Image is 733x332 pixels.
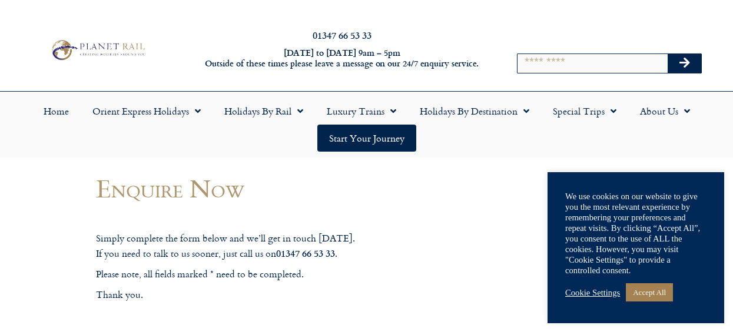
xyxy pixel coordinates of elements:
p: Please note, all fields marked * need to be completed. [96,267,449,282]
a: Luxury Trains [315,98,408,125]
nav: Menu [6,98,727,152]
p: Thank you. [96,287,449,303]
a: About Us [628,98,702,125]
div: We use cookies on our website to give you the most relevant experience by remembering your prefer... [565,191,707,276]
p: Simply complete the form below and we’ll get in touch [DATE]. If you need to talk to us sooner, j... [96,231,449,261]
a: Cookie Settings [565,287,620,298]
a: Accept All [626,283,673,301]
h6: [DATE] to [DATE] 9am – 5pm Outside of these times please leave a message on our 24/7 enquiry serv... [198,48,486,69]
a: Home [32,98,81,125]
a: Holidays by Destination [408,98,541,125]
a: Special Trips [541,98,628,125]
a: Orient Express Holidays [81,98,213,125]
button: Search [668,54,702,73]
a: Holidays by Rail [213,98,315,125]
img: Planet Rail Train Holidays Logo [48,38,148,62]
h1: Enquire Now [96,175,449,202]
a: Start your Journey [317,125,416,152]
a: 01347 66 53 33 [313,28,372,42]
strong: 01347 66 53 33 [276,246,335,260]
